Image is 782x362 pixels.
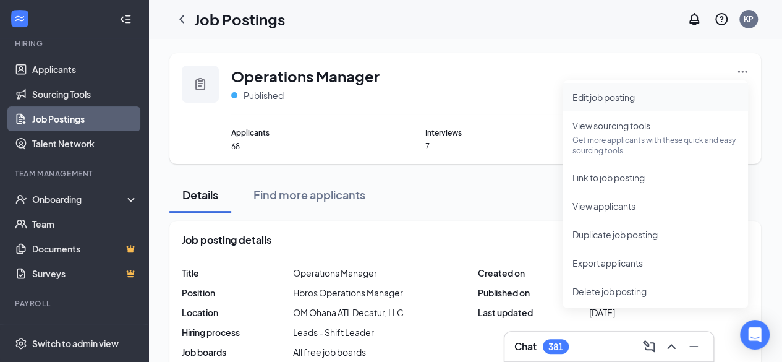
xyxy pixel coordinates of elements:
p: Get more applicants with these quick and easy sourcing tools. [572,135,738,156]
svg: QuestionInfo [714,12,729,27]
svg: ChevronUp [664,339,679,354]
div: 381 [548,342,563,352]
span: Title [182,267,293,279]
h1: Job Postings [194,9,285,30]
a: Sourcing Tools [32,82,138,106]
span: Published [244,89,284,101]
a: Talent Network [32,131,138,156]
button: Minimize [684,337,703,356]
div: Find more applicants [253,187,365,202]
div: Hiring [15,38,135,49]
div: Leads - Shift Leader [293,326,374,338]
a: Job Postings [32,106,138,131]
span: View applicants [572,200,635,212]
span: Last updated [478,306,589,319]
span: All free job boards [293,346,366,358]
span: Hiring process [182,326,293,338]
svg: Ellipses [736,66,749,78]
a: DocumentsCrown [32,236,138,261]
span: [DATE] [589,306,615,319]
div: Onboarding [32,193,127,205]
span: 7 [425,141,555,152]
button: ComposeMessage [639,337,659,356]
div: Payroll [15,298,135,309]
svg: Minimize [686,339,701,354]
svg: WorkstreamLogo [14,12,26,25]
svg: ChevronLeft [174,12,189,27]
span: Operations Manager [231,66,380,87]
span: Edit job posting [572,92,635,103]
h3: Chat [514,340,537,353]
svg: Settings [15,337,27,350]
span: OM Ohana ATL Decatur, LLC [293,306,404,319]
a: SurveysCrown [32,261,138,286]
span: Delete job posting [572,286,647,297]
span: Job posting details [182,233,271,247]
span: Link to job posting [572,172,645,183]
a: Team [32,212,138,236]
div: Team Management [15,168,135,179]
svg: UserCheck [15,193,27,205]
div: Details [182,187,219,202]
span: Operations Manager [293,267,377,279]
button: ChevronUp [661,337,681,356]
div: Switch to admin view [32,337,119,350]
span: Location [182,306,293,319]
span: Export applicants [572,257,643,269]
span: Created on [478,267,589,279]
div: KP [744,14,754,24]
div: Open Intercom Messenger [740,320,770,350]
span: Applicants [231,127,360,139]
span: Duplicate job posting [572,229,658,240]
span: Position [182,287,293,299]
a: Applicants [32,57,138,82]
span: Published on [478,287,589,299]
svg: Notifications [687,12,702,27]
span: View sourcing tools [572,120,650,131]
span: 68 [231,141,360,152]
svg: Collapse [119,13,132,25]
svg: ComposeMessage [642,339,657,354]
svg: Clipboard [193,77,208,92]
a: PayrollCrown [32,317,138,342]
div: Hbros Operations Manager [293,287,403,299]
span: Interviews [425,127,555,139]
span: Job boards [182,346,293,358]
